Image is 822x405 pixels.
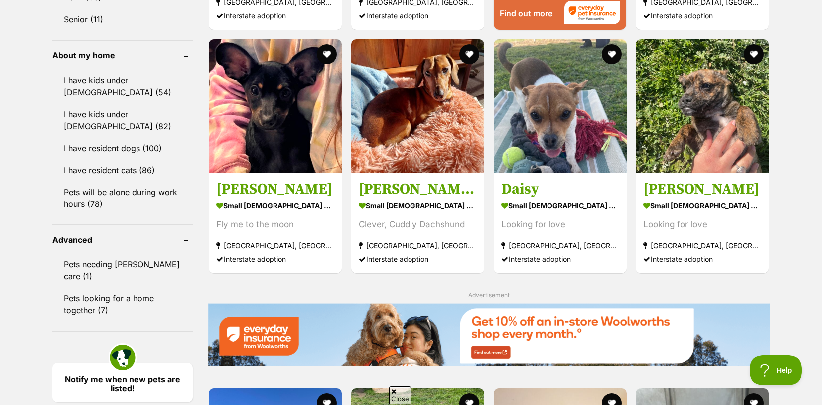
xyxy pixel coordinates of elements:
div: Interstate adoption [643,252,761,266]
img: Petrie - Russian Toy (Smooth Haired) x Chihuahua (Smooth Coat) Dog [209,39,342,173]
strong: [GEOGRAPHIC_DATA], [GEOGRAPHIC_DATA] [643,239,761,252]
button: favourite [459,44,479,64]
span: Advertisement [468,291,510,299]
iframe: Help Scout Beacon - Open [750,355,802,385]
strong: [GEOGRAPHIC_DATA], [GEOGRAPHIC_DATA] [216,239,334,252]
strong: [GEOGRAPHIC_DATA], [GEOGRAPHIC_DATA] [501,239,619,252]
img: Everyday Insurance promotional banner [208,303,770,366]
header: About my home [52,51,193,60]
button: favourite [744,44,764,64]
a: [PERSON_NAME] small [DEMOGRAPHIC_DATA] Dog Fly me to the moon [GEOGRAPHIC_DATA], [GEOGRAPHIC_DATA... [209,172,342,273]
div: Interstate adoption [643,9,761,22]
div: Interstate adoption [501,252,619,266]
strong: small [DEMOGRAPHIC_DATA] Dog [501,199,619,213]
a: Daisy small [DEMOGRAPHIC_DATA] Dog Looking for love [GEOGRAPHIC_DATA], [GEOGRAPHIC_DATA] Intersta... [494,172,627,273]
div: Interstate adoption [359,9,477,22]
a: [PERSON_NAME] small [DEMOGRAPHIC_DATA] Dog Looking for love [GEOGRAPHIC_DATA], [GEOGRAPHIC_DATA] ... [636,172,769,273]
h3: [PERSON_NAME] 🌭 [359,180,477,199]
button: favourite [317,44,337,64]
div: Looking for love [501,218,619,231]
strong: small [DEMOGRAPHIC_DATA] Dog [643,199,761,213]
a: Pets will be alone during work hours (78) [52,182,193,214]
strong: [GEOGRAPHIC_DATA], [GEOGRAPHIC_DATA] [359,239,477,252]
header: Advanced [52,235,193,244]
img: Minnie - Pug x Jack Russell Terrier Dog [636,39,769,173]
a: Everyday Insurance promotional banner [208,303,770,368]
h3: Daisy [501,180,619,199]
a: I have resident cats (86) [52,160,193,181]
a: Pets looking for a home together (7) [52,288,193,321]
strong: small [DEMOGRAPHIC_DATA] Dog [359,199,477,213]
img: Daisy - Pug x Jack Russell Terrier Dog [494,39,627,173]
img: Bruce 🌭 - Dachshund (Miniature) Dog [351,39,484,173]
div: Interstate adoption [216,9,334,22]
div: Fly me to the moon [216,218,334,231]
span: Close [389,386,411,404]
h3: [PERSON_NAME] [216,180,334,199]
div: Looking for love [643,218,761,231]
a: I have resident dogs (100) [52,138,193,159]
div: Clever, Cuddly Dachshund [359,218,477,231]
button: favourite [601,44,621,64]
a: [PERSON_NAME] 🌭 small [DEMOGRAPHIC_DATA] Dog Clever, Cuddly Dachshund [GEOGRAPHIC_DATA], [GEOGRAP... [351,172,484,273]
div: Interstate adoption [359,252,477,266]
a: Notify me when new pets are listed! [52,363,193,402]
a: I have kids under [DEMOGRAPHIC_DATA] (82) [52,104,193,137]
a: Pets needing [PERSON_NAME] care (1) [52,254,193,287]
a: Senior (11) [52,9,193,30]
a: I have kids under [DEMOGRAPHIC_DATA] (54) [52,70,193,103]
strong: small [DEMOGRAPHIC_DATA] Dog [216,199,334,213]
div: Interstate adoption [216,252,334,266]
h3: [PERSON_NAME] [643,180,761,199]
